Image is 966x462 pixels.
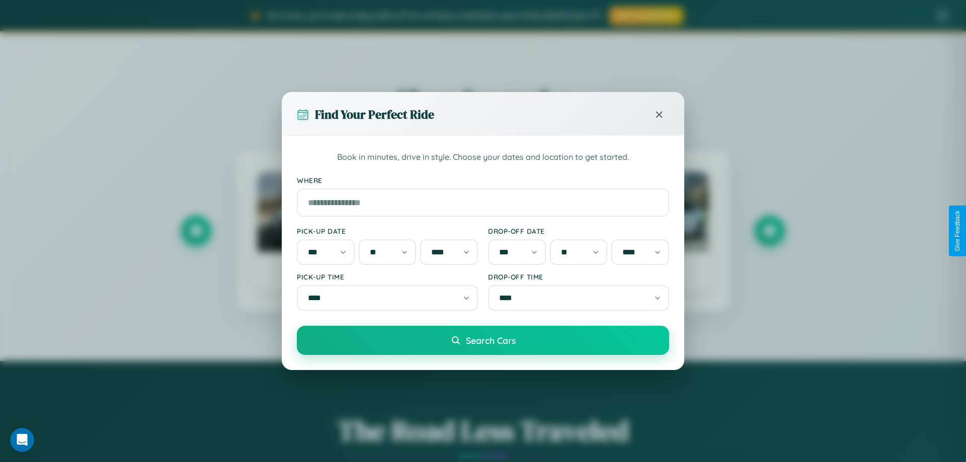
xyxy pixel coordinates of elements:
label: Drop-off Date [488,227,669,235]
label: Pick-up Date [297,227,478,235]
h3: Find Your Perfect Ride [315,106,434,123]
button: Search Cars [297,326,669,355]
p: Book in minutes, drive in style. Choose your dates and location to get started. [297,151,669,164]
label: Where [297,176,669,184]
label: Drop-off Time [488,272,669,281]
span: Search Cars [466,335,516,346]
label: Pick-up Time [297,272,478,281]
